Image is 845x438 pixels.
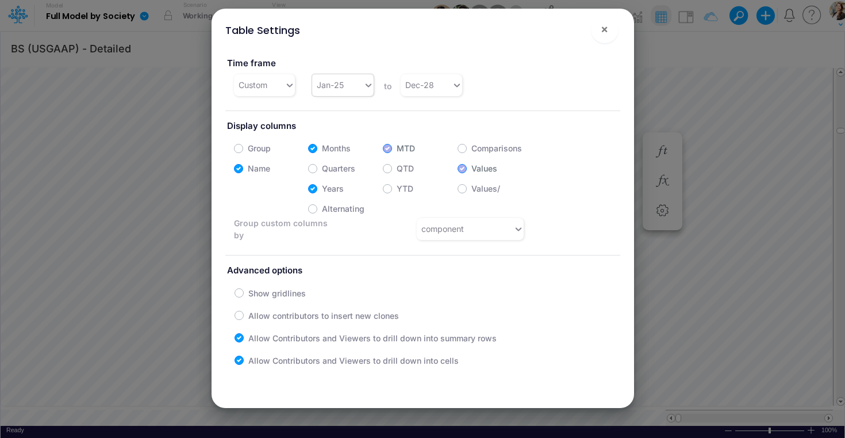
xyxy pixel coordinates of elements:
[248,142,271,154] label: Group
[239,79,267,91] div: Custom
[322,203,364,215] label: Alternating
[234,217,333,241] label: Group custom columns by
[397,182,413,195] label: YTD
[322,162,355,174] label: Quarters
[225,116,620,137] label: Display columns
[471,182,500,195] label: Values/
[471,162,497,174] label: Values
[471,142,522,154] label: Comparisons
[591,16,619,43] button: Close
[248,355,459,367] label: Allow Contributors and Viewers to drill down into cells
[225,22,300,38] div: Table Settings
[322,182,344,195] label: Years
[248,287,306,299] label: Show gridlines
[397,162,414,174] label: QTD
[225,260,620,281] label: Advanced options
[601,22,608,36] span: ×
[225,53,414,74] label: Time frame
[322,142,351,154] label: Months
[248,332,497,344] label: Allow Contributors and Viewers to drill down into summary rows
[248,162,270,174] label: Name
[421,223,464,235] div: component
[317,79,344,91] div: Jan-25
[248,310,399,322] label: Allow contributors to insert new clones
[382,80,392,92] label: to
[405,79,434,91] div: Dec-28
[397,142,415,154] label: MTD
